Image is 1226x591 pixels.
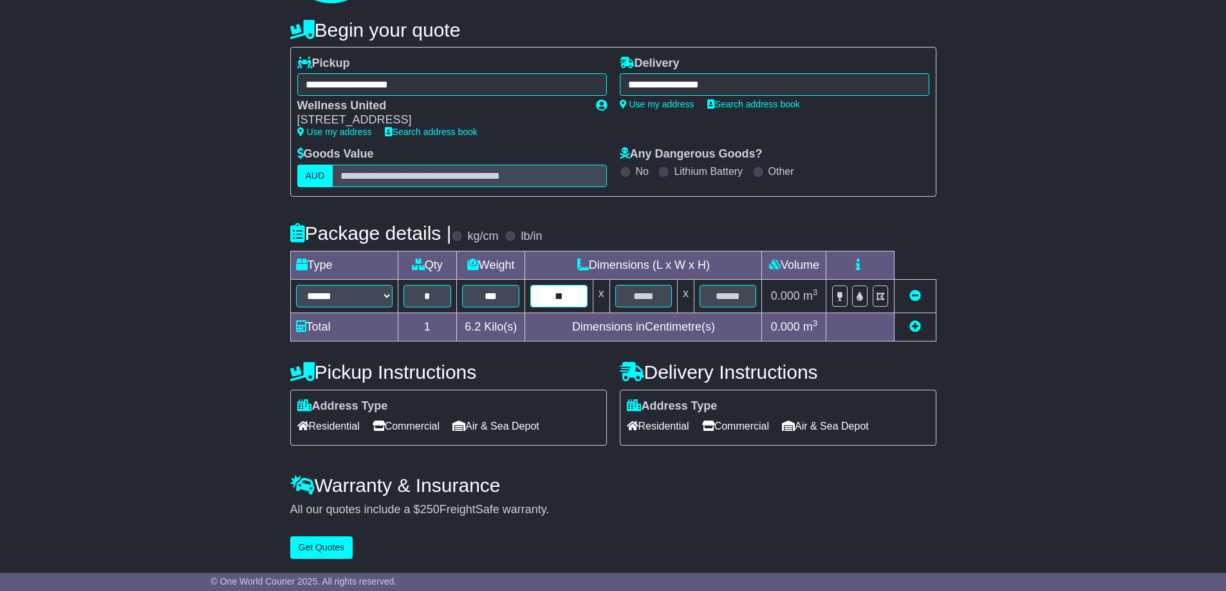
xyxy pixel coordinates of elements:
[525,313,762,341] td: Dimensions in Centimetre(s)
[297,165,333,187] label: AUD
[457,251,525,279] td: Weight
[627,399,718,414] label: Address Type
[297,399,388,414] label: Address Type
[420,503,440,516] span: 250
[211,576,397,586] span: © One World Courier 2025. All rights reserved.
[467,230,498,244] label: kg/cm
[771,289,800,302] span: 0.000
[290,19,936,41] h4: Begin your quote
[297,113,583,127] div: [STREET_ADDRESS]
[813,318,818,328] sup: 3
[782,416,869,436] span: Air & Sea Depot
[297,416,360,436] span: Residential
[398,313,457,341] td: 1
[290,503,936,517] div: All our quotes include a $ FreightSafe warranty.
[707,99,800,109] a: Search address book
[620,147,763,161] label: Any Dangerous Goods?
[593,279,609,313] td: x
[813,287,818,297] sup: 3
[457,313,525,341] td: Kilo(s)
[290,475,936,496] h4: Warranty & Insurance
[290,223,452,244] h4: Package details |
[636,165,649,177] label: No
[627,416,689,436] span: Residential
[768,165,794,177] label: Other
[398,251,457,279] td: Qty
[290,313,398,341] td: Total
[297,147,374,161] label: Goods Value
[373,416,440,436] span: Commercial
[620,361,936,383] h4: Delivery Instructions
[762,251,826,279] td: Volume
[297,127,372,137] a: Use my address
[803,320,818,333] span: m
[297,57,350,71] label: Pickup
[452,416,539,436] span: Air & Sea Depot
[803,289,818,302] span: m
[620,99,694,109] a: Use my address
[465,320,481,333] span: 6.2
[290,361,607,383] h4: Pickup Instructions
[702,416,769,436] span: Commercial
[297,99,583,113] div: Wellness United
[290,536,353,559] button: Get Quotes
[521,230,542,244] label: lb/in
[385,127,478,137] a: Search address book
[909,320,921,333] a: Add new item
[290,251,398,279] td: Type
[678,279,694,313] td: x
[771,320,800,333] span: 0.000
[909,289,921,302] a: Remove this item
[525,251,762,279] td: Dimensions (L x W x H)
[674,165,743,177] label: Lithium Battery
[620,57,680,71] label: Delivery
